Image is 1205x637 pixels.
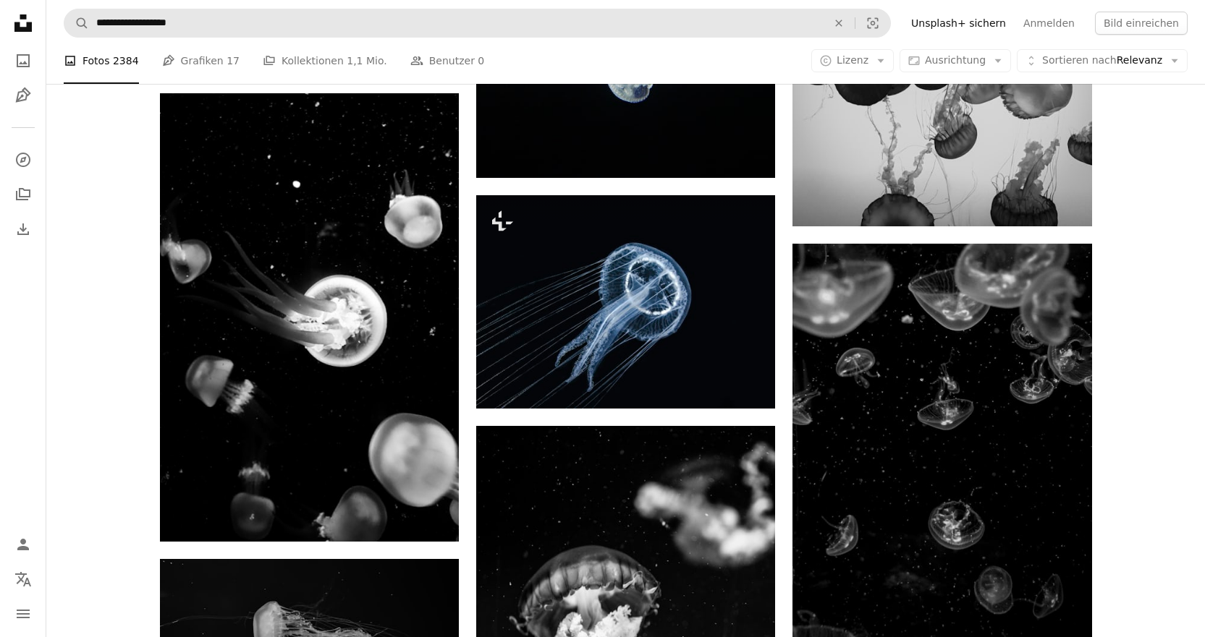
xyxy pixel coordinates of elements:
a: Bisherige Downloads [9,215,38,244]
img: weiße und schwarze Quallenillustration [160,93,459,542]
a: Kollektionen [9,180,38,209]
a: Grafiken [9,81,38,110]
button: Löschen [823,9,855,37]
a: Grafiken 17 [162,38,240,84]
button: Ausrichtung [900,49,1011,72]
span: 1,1 Mio. [347,53,386,69]
span: Relevanz [1042,54,1162,68]
button: Menü [9,599,38,628]
a: Anmelden / Registrieren [9,530,38,559]
a: Benutzer 0 [410,38,485,84]
a: Unsplash+ sichern [902,12,1015,35]
a: Quallen Foto [792,436,1091,449]
a: Anmelden [1015,12,1083,35]
span: Lizenz [837,54,868,66]
a: Entdecken [9,145,38,174]
a: weiße und schwarze Quallenillustration [160,311,459,324]
span: Ausrichtung [925,54,986,66]
button: Sortieren nachRelevanz [1017,49,1188,72]
button: Lizenz [811,49,894,72]
a: Kollektionen 1,1 Mio. [263,38,387,84]
a: Startseite — Unsplash [9,9,38,40]
span: 0 [478,53,484,69]
a: Fotos [9,46,38,75]
button: Sprache [9,565,38,594]
img: Eine Medusa im Marmarameer [476,195,775,409]
form: Finden Sie Bildmaterial auf der ganzen Webseite [64,9,891,38]
button: Unsplash suchen [64,9,89,37]
button: Visuelle Suche [855,9,890,37]
span: 17 [227,53,240,69]
a: Eine Medusa im Marmarameer [476,295,775,308]
span: Sortieren nach [1042,54,1117,66]
button: Bild einreichen [1095,12,1188,35]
